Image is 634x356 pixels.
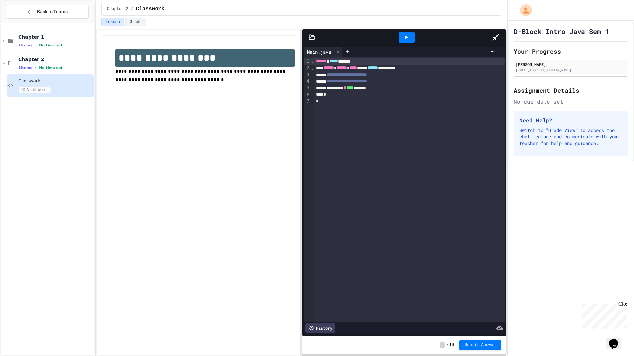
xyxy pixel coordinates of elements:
div: Main.java [304,48,334,55]
button: Submit Answer [459,340,501,350]
span: Chapter 2 [18,56,93,62]
iframe: chat widget [606,330,627,349]
div: [PERSON_NAME] [516,61,626,67]
span: - [440,342,445,348]
span: / [131,6,133,12]
div: 4 [304,78,310,85]
h2: Your Progress [514,47,628,56]
span: No time set [39,43,63,47]
button: Back to Teams [6,5,89,19]
h2: Assignment Details [514,86,628,95]
p: Switch to "Grade View" to access the chat feature and communicate with your teacher for help and ... [519,127,622,147]
div: Main.java [304,47,342,57]
div: My Account [513,3,534,18]
span: 1 items [18,43,32,47]
span: Submit Answer [465,342,496,348]
h3: Need Help? [519,116,622,124]
div: 2 [304,65,310,71]
div: No due date set [514,98,628,105]
div: [EMAIL_ADDRESS][DOMAIN_NAME] [516,68,626,73]
span: Back to Teams [37,8,68,15]
span: / [446,342,448,348]
span: Chapter 2 [107,6,128,12]
div: 6 [304,92,310,98]
span: Fold line [310,65,314,71]
div: History [305,323,335,333]
span: No time set [18,87,51,93]
div: 3 [304,72,310,78]
button: Lesson [101,18,124,26]
span: • [35,43,36,48]
div: 5 [304,85,310,91]
h1: D-Block Intro Java Sem 1 [514,27,609,36]
span: 10 [449,342,454,348]
span: Classwork [136,5,164,13]
span: Classwork [18,78,93,84]
span: • [35,65,36,70]
iframe: chat widget [579,301,627,329]
span: 1 items [18,66,32,70]
div: 1 [304,58,310,65]
div: Chat with us now!Close [3,3,46,42]
div: 7 [304,98,310,104]
span: Fold line [310,58,314,64]
span: Chapter 1 [18,34,93,40]
span: No time set [39,66,63,70]
button: Grade [125,18,146,26]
